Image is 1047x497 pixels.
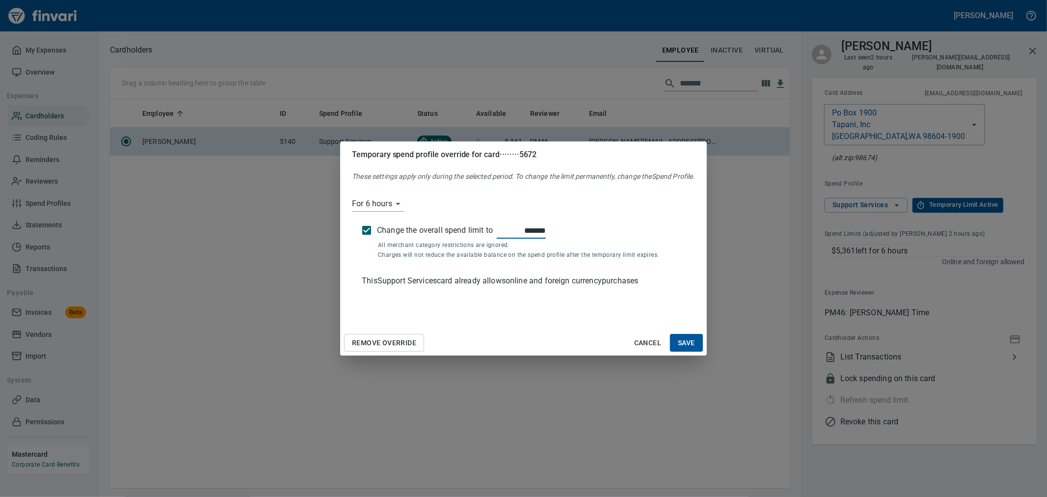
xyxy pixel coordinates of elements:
[344,334,424,352] button: Remove Override
[352,337,416,349] span: Remove Override
[352,171,695,181] p: These settings apply only during the selected period. To change the limit permanently, change the...
[670,334,703,352] button: Save
[352,196,404,212] div: For 6 hours
[378,241,673,250] p: All merchant category restrictions are ignored.
[678,337,695,349] span: Save
[352,149,695,160] h5: Temporary spend profile override for card ········5672
[362,275,685,287] p: This Support Services card already allows online and foreign currency purchases
[377,224,493,236] span: Change the overall spend limit to
[634,337,661,349] span: Cancel
[630,334,665,352] button: Cancel
[378,250,673,260] p: Charges will not reduce the available balance on the spend profile after the temporary limit expi...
